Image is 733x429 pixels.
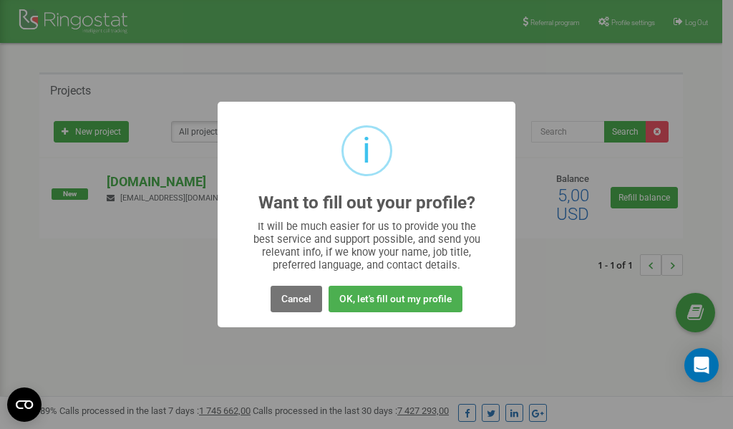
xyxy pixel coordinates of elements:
button: Open CMP widget [7,387,42,422]
button: OK, let's fill out my profile [329,286,462,312]
div: i [362,127,371,174]
button: Cancel [271,286,322,312]
h2: Want to fill out your profile? [258,193,475,213]
div: Open Intercom Messenger [684,348,719,382]
div: It will be much easier for us to provide you the best service and support possible, and send you ... [246,220,487,271]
